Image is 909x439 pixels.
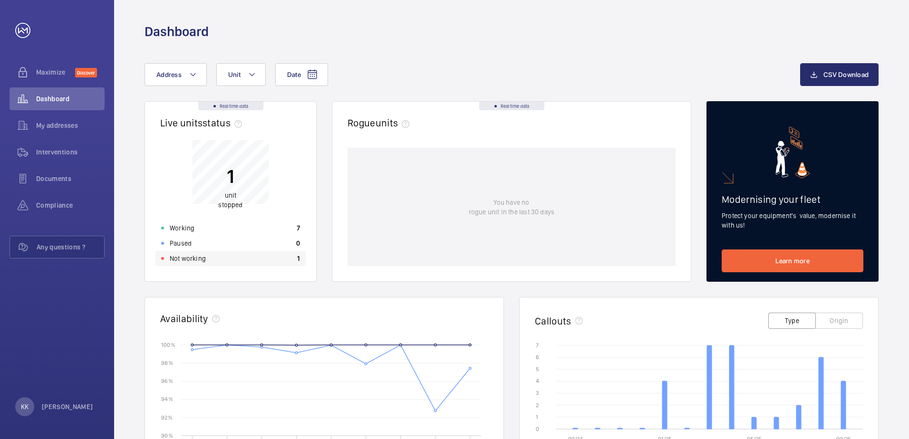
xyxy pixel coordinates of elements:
[536,366,539,372] text: 5
[160,117,246,129] h2: Live units
[161,396,173,402] text: 94 %
[815,313,863,329] button: Origin
[479,102,544,110] div: Real time data
[36,67,75,77] span: Maximize
[275,63,328,86] button: Date
[536,426,539,432] text: 0
[37,242,104,252] span: Any questions ?
[161,414,173,420] text: 92 %
[768,313,816,329] button: Type
[218,201,242,209] span: stopped
[296,239,300,248] p: 0
[218,191,242,210] p: unit
[536,342,539,349] text: 7
[170,254,206,263] p: Not working
[348,117,413,129] h2: Rogue
[161,378,173,384] text: 96 %
[287,71,301,78] span: Date
[36,174,105,183] span: Documents
[203,117,246,129] span: status
[536,378,539,384] text: 4
[36,147,105,157] span: Interventions
[535,315,571,327] h2: Callouts
[161,432,173,439] text: 90 %
[145,23,209,40] h1: Dashboard
[145,63,207,86] button: Address
[21,402,29,411] p: KK
[536,390,539,396] text: 3
[216,63,266,86] button: Unit
[170,239,192,248] p: Paused
[42,402,93,411] p: [PERSON_NAME]
[297,223,300,233] p: 7
[376,117,414,129] span: units
[161,341,175,348] text: 100 %
[198,102,263,110] div: Real time data
[800,63,879,86] button: CSV Download
[161,360,173,366] text: 98 %
[218,164,242,188] p: 1
[469,198,554,217] p: You have no rogue unit in the last 30 days
[297,254,300,263] p: 1
[536,354,539,361] text: 6
[722,193,863,205] h2: Modernising your fleet
[775,126,810,178] img: marketing-card.svg
[722,249,863,272] a: Learn more
[36,200,105,210] span: Compliance
[156,71,182,78] span: Address
[36,94,105,104] span: Dashboard
[536,414,538,420] text: 1
[823,71,869,78] span: CSV Download
[75,68,97,77] span: Discover
[170,223,194,233] p: Working
[228,71,241,78] span: Unit
[36,121,105,130] span: My addresses
[722,211,863,230] p: Protect your equipment's value, modernise it with us!
[536,402,539,409] text: 2
[160,313,208,324] h2: Availability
